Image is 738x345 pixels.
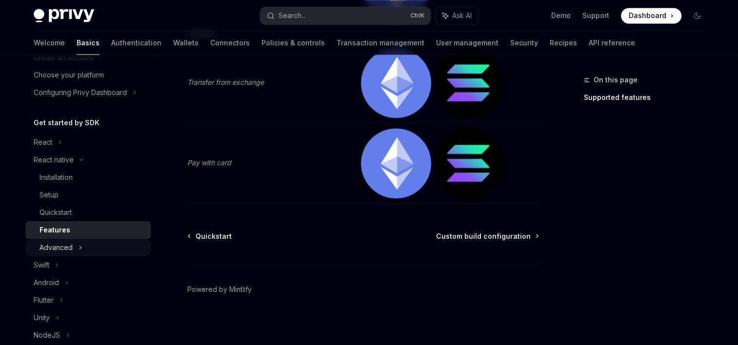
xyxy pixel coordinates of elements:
[436,231,531,241] span: Custom build configuration
[111,31,161,55] a: Authentication
[34,277,59,288] div: Android
[34,69,104,81] div: Choose your platform
[187,78,264,86] em: Transfer from exchange
[433,128,503,198] img: solana.png
[26,221,151,239] a: Features
[188,231,232,241] a: Quickstart
[621,8,681,23] a: Dashboard
[361,48,431,118] img: ethereum.png
[34,31,65,55] a: Welcome
[436,7,479,24] button: Ask AI
[436,31,499,55] a: User management
[34,117,100,129] h5: Get started by SDK
[629,11,666,20] span: Dashboard
[34,312,50,324] div: Unity
[77,31,100,55] a: Basics
[40,172,73,183] div: Installation
[361,128,431,198] img: ethereum.png
[589,31,635,55] a: API reference
[550,31,577,55] a: Recipes
[594,74,638,86] span: On this page
[279,10,306,21] div: Search...
[452,11,472,20] span: Ask AI
[196,231,232,241] span: Quickstart
[582,11,609,20] a: Support
[26,186,151,204] a: Setup
[173,31,199,55] a: Wallets
[584,90,713,105] a: Supported features
[34,136,52,148] div: React
[210,31,250,55] a: Connectors
[187,158,231,167] em: Pay with card
[436,231,538,241] a: Custom build configuration
[26,169,151,186] a: Installation
[689,8,705,23] button: Toggle dark mode
[34,259,49,271] div: Swift
[187,284,252,294] a: Powered by Mintlify
[551,11,571,20] a: Demo
[34,329,60,341] div: NodeJS
[40,207,72,218] div: Quickstart
[410,12,425,19] span: Ctrl K
[26,66,151,84] a: Choose your platform
[261,31,325,55] a: Policies & controls
[260,7,431,24] button: Search...CtrlK
[40,224,70,236] div: Features
[26,204,151,221] a: Quickstart
[510,31,538,55] a: Security
[433,48,503,118] img: solana.png
[40,189,59,201] div: Setup
[34,294,54,306] div: Flutter
[34,87,127,98] div: Configuring Privy Dashboard
[40,242,73,253] div: Advanced
[337,31,424,55] a: Transaction management
[34,9,94,22] img: dark logo
[34,154,74,166] div: React native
